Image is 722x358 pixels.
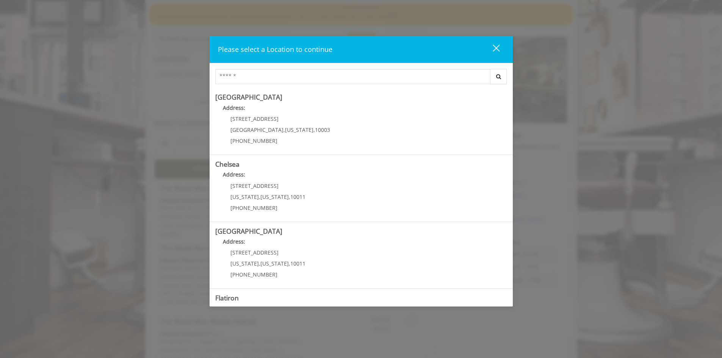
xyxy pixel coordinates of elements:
[230,126,283,133] span: [GEOGRAPHIC_DATA]
[215,227,282,236] b: [GEOGRAPHIC_DATA]
[260,260,289,267] span: [US_STATE]
[259,193,260,200] span: ,
[230,193,259,200] span: [US_STATE]
[290,260,305,267] span: 10011
[230,182,279,189] span: [STREET_ADDRESS]
[494,74,503,79] i: Search button
[215,159,240,169] b: Chelsea
[230,249,279,256] span: [STREET_ADDRESS]
[260,193,289,200] span: [US_STATE]
[289,260,290,267] span: ,
[259,260,260,267] span: ,
[283,126,285,133] span: ,
[290,193,305,200] span: 10011
[215,92,282,102] b: [GEOGRAPHIC_DATA]
[479,42,504,57] button: close dialog
[230,137,277,144] span: [PHONE_NUMBER]
[223,104,245,111] b: Address:
[223,171,245,178] b: Address:
[230,271,277,278] span: [PHONE_NUMBER]
[230,204,277,211] span: [PHONE_NUMBER]
[215,293,239,302] b: Flatiron
[285,126,313,133] span: [US_STATE]
[230,260,259,267] span: [US_STATE]
[230,115,279,122] span: [STREET_ADDRESS]
[218,45,332,54] span: Please select a Location to continue
[215,69,490,84] input: Search Center
[223,238,245,245] b: Address:
[313,126,315,133] span: ,
[484,44,499,55] div: close dialog
[289,193,290,200] span: ,
[215,69,507,88] div: Center Select
[315,126,330,133] span: 10003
